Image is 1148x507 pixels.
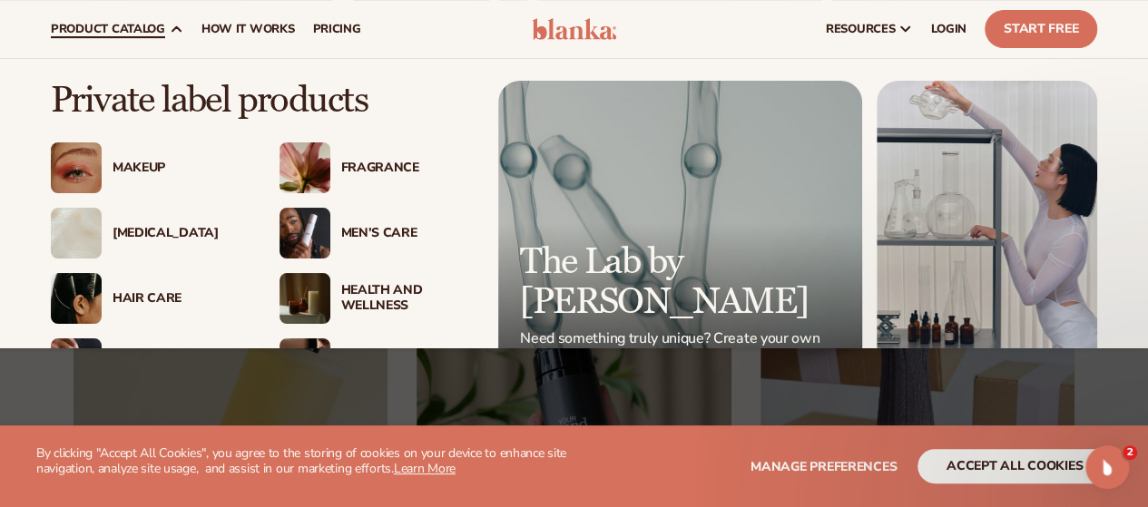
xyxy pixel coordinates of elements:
[341,226,472,241] div: Men’s Care
[113,161,243,176] div: Makeup
[280,142,330,193] img: Pink blooming flower.
[532,18,617,40] img: logo
[931,22,966,36] span: LOGIN
[201,22,295,36] span: How It Works
[1123,445,1137,460] span: 2
[51,22,165,36] span: product catalog
[877,81,1097,454] img: Female in lab with equipment.
[751,458,897,475] span: Manage preferences
[280,273,330,324] img: Candles and incense on table.
[51,81,471,121] p: Private label products
[394,460,456,477] a: Learn More
[280,208,330,258] img: Male holding moisturizer bottle.
[280,142,472,193] a: Pink blooming flower. Fragrance
[280,273,472,324] a: Candles and incense on table. Health And Wellness
[498,81,862,454] a: Microscopic product formula. The Lab by [PERSON_NAME] Need something truly unique? Create your ow...
[520,242,825,322] p: The Lab by [PERSON_NAME]
[280,338,330,389] img: Female with makeup brush.
[341,283,472,314] div: Health And Wellness
[280,338,472,389] a: Female with makeup brush. Accessories
[917,449,1112,483] button: accept all cookies
[1085,445,1129,489] iframe: Intercom live chat
[51,273,102,324] img: Female hair pulled back with clips.
[520,329,825,367] p: Need something truly unique? Create your own products from scratch with our beauty experts.
[36,446,574,477] p: By clicking "Accept All Cookies", you agree to the storing of cookies on your device to enhance s...
[312,22,360,36] span: pricing
[51,142,102,193] img: Female with glitter eye makeup.
[985,10,1097,48] a: Start Free
[51,338,102,389] img: Male hand applying moisturizer.
[51,273,243,324] a: Female hair pulled back with clips. Hair Care
[751,449,897,483] button: Manage preferences
[113,291,243,307] div: Hair Care
[51,208,243,258] a: Cream moisturizer swatch. [MEDICAL_DATA]
[341,161,472,176] div: Fragrance
[51,142,243,193] a: Female with glitter eye makeup. Makeup
[113,226,243,241] div: [MEDICAL_DATA]
[280,208,472,258] a: Male holding moisturizer bottle. Men’s Care
[51,208,102,258] img: Cream moisturizer swatch.
[51,338,243,389] a: Male hand applying moisturizer. Body Care
[826,22,895,36] span: resources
